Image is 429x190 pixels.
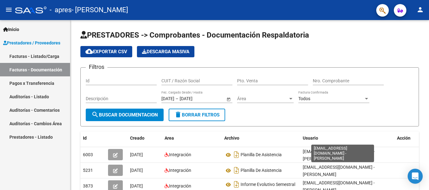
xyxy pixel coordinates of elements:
[232,179,241,189] i: Descargar documento
[5,6,13,13] mat-icon: menu
[241,152,282,157] span: Planilla De Asistencia
[161,96,174,101] input: Fecha inicio
[180,96,210,101] input: Fecha fin
[165,136,174,141] span: Area
[91,111,99,118] mat-icon: search
[80,31,309,39] span: PRESTADORES -> Comprobantes - Documentación Respaldatoria
[130,152,143,157] span: [DATE]
[394,131,426,145] datatable-header-cell: Acción
[303,149,375,161] span: [EMAIL_ADDRESS][DOMAIN_NAME] - [PERSON_NAME]
[86,63,107,71] h3: Filtros
[80,46,132,57] button: Exportar CSV
[80,131,106,145] datatable-header-cell: Id
[162,131,222,145] datatable-header-cell: Area
[130,183,143,188] span: [DATE]
[3,39,60,46] span: Prestadores / Proveedores
[408,169,423,184] div: Open Intercom Messenger
[3,26,19,33] span: Inicio
[298,96,310,101] span: Todos
[128,131,162,145] datatable-header-cell: Creado
[232,150,241,160] i: Descargar documento
[300,131,394,145] datatable-header-cell: Usuario
[303,165,375,177] span: [EMAIL_ADDRESS][DOMAIN_NAME] - [PERSON_NAME]
[241,168,282,173] span: Planilla De Asistencia
[83,152,93,157] span: 6003
[85,49,127,54] span: Exportar CSV
[397,136,410,141] span: Acción
[137,46,194,57] app-download-masive: Descarga masiva de comprobantes (adjuntos)
[72,3,128,17] span: - [PERSON_NAME]
[169,152,191,157] span: Integración
[303,136,318,141] span: Usuario
[174,111,182,118] mat-icon: delete
[169,168,191,173] span: Integración
[50,3,72,17] span: - apres
[232,165,241,175] i: Descargar documento
[169,109,225,121] button: Borrar Filtros
[91,112,158,118] span: Buscar Documentacion
[176,96,178,101] span: –
[83,183,93,188] span: 3873
[222,131,300,145] datatable-header-cell: Archivo
[130,136,144,141] span: Creado
[225,96,232,102] button: Open calendar
[237,96,288,101] span: Área
[142,49,189,54] span: Descarga Masiva
[416,6,424,13] mat-icon: person
[130,168,143,173] span: [DATE]
[83,136,87,141] span: Id
[137,46,194,57] button: Descarga Masiva
[169,183,191,188] span: Integración
[85,48,93,55] mat-icon: cloud_download
[83,168,93,173] span: 5231
[86,109,164,121] button: Buscar Documentacion
[224,136,239,141] span: Archivo
[174,112,220,118] span: Borrar Filtros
